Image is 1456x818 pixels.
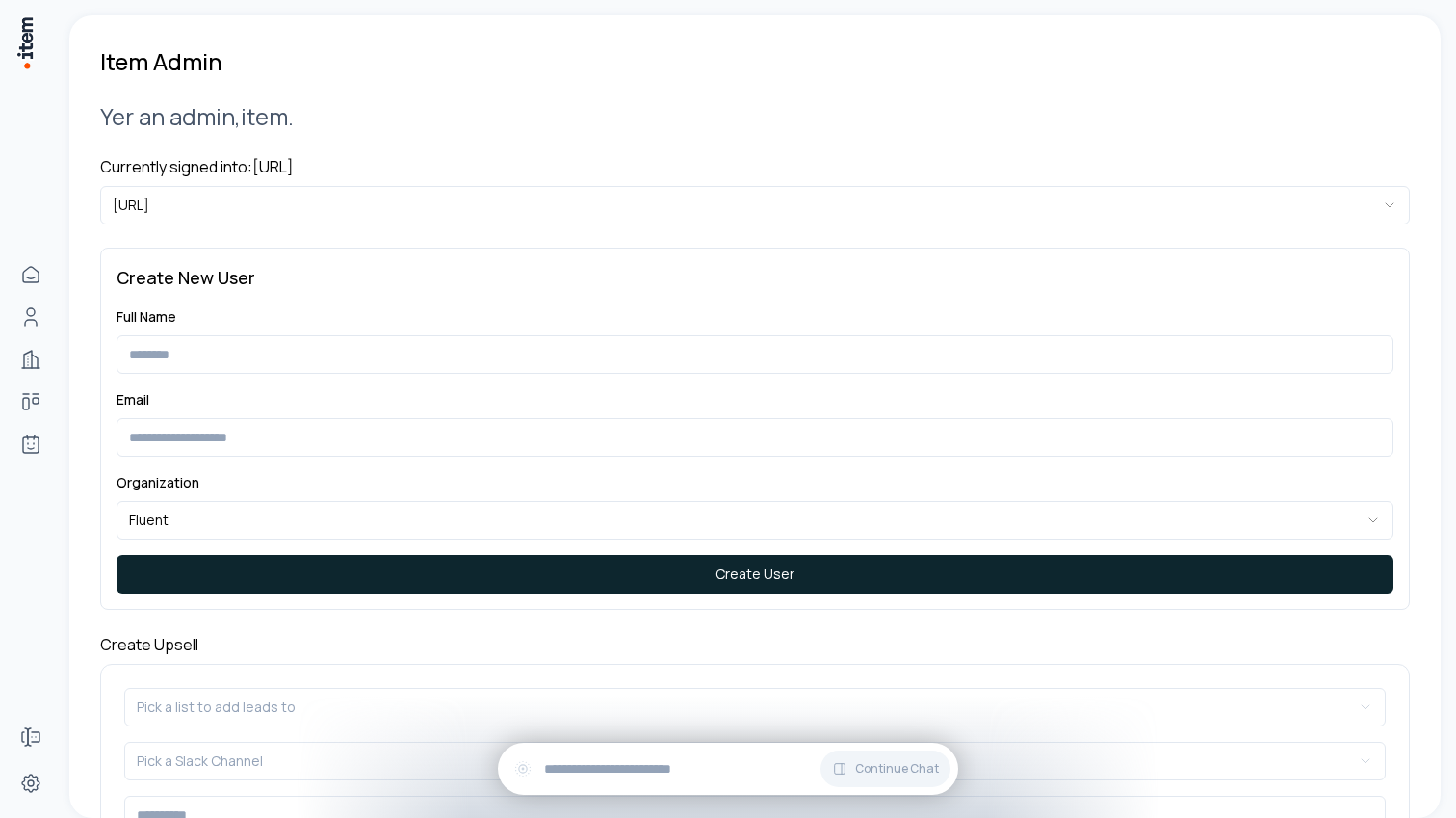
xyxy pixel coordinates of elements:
[855,761,939,777] span: Continue Chat
[117,390,149,409] label: Email
[12,298,50,336] a: People
[12,718,50,756] a: Forms
[12,425,50,463] a: Agents
[100,100,1410,132] h2: Yer an admin, item .
[12,340,50,379] a: Companies
[820,751,950,787] button: Continue Chat
[15,15,35,70] img: Item Brain Logo
[12,255,50,294] a: Home
[117,307,176,326] label: Full Name
[117,555,1393,594] button: Create User
[12,383,50,421] a: Deals
[12,764,50,803] a: Settings
[498,743,958,795] div: Continue Chat
[117,264,1393,291] h3: Create New User
[100,633,1410,656] h4: Create Upsell
[117,473,199,491] label: Organization
[100,46,222,77] h1: Item Admin
[100,155,1410,178] h4: Currently signed into: [URL]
